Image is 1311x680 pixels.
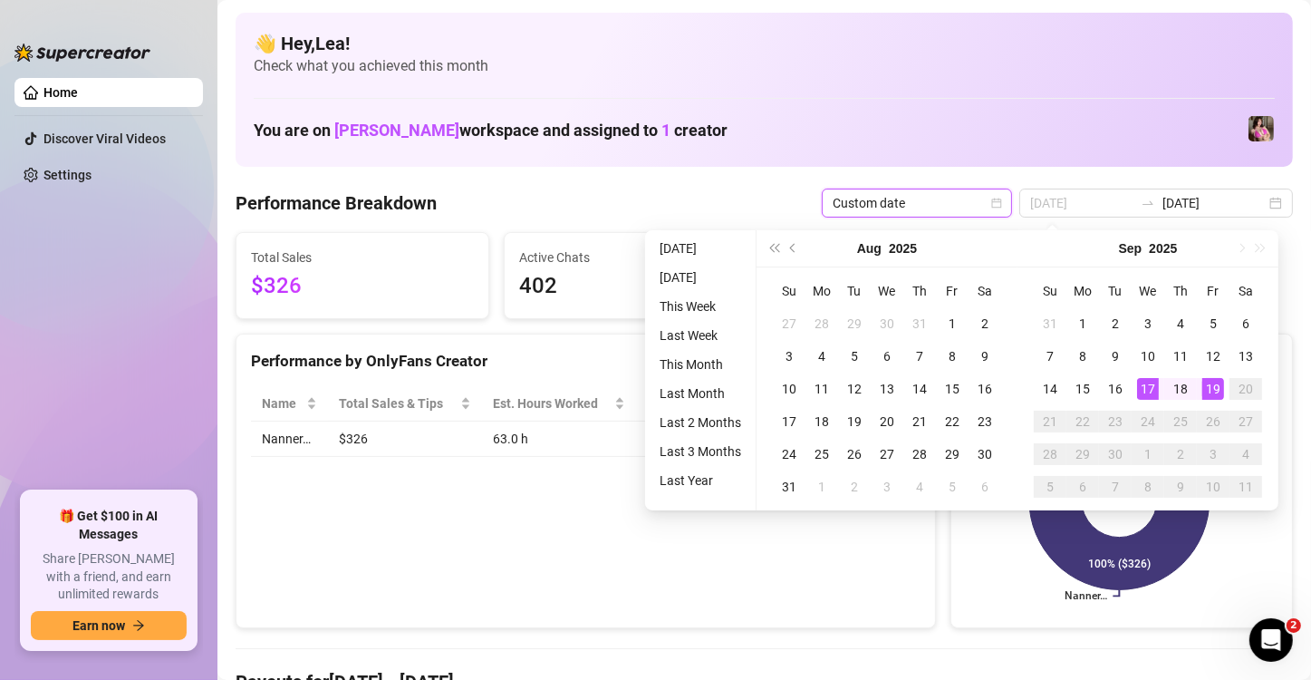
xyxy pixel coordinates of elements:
[811,313,833,335] div: 28
[936,438,969,471] td: 2025-08-29
[43,168,92,182] a: Settings
[1235,313,1257,335] div: 6
[1164,471,1197,503] td: 2025-10-09
[941,313,963,335] div: 1
[1229,275,1262,307] th: Sa
[838,471,871,503] td: 2025-09-02
[805,438,838,471] td: 2025-08-25
[903,340,936,373] td: 2025-08-07
[254,121,728,141] h1: You are on workspace and assigned to creator
[652,383,748,404] li: Last Month
[43,131,166,146] a: Discover Viral Videos
[1248,116,1274,141] img: Nanner
[969,275,1001,307] th: Sa
[811,411,833,432] div: 18
[974,476,996,498] div: 6
[43,85,78,100] a: Home
[805,340,838,373] td: 2025-08-04
[652,470,748,491] li: Last Year
[1072,476,1094,498] div: 6
[811,345,833,367] div: 4
[1034,471,1066,503] td: 2025-10-05
[1099,471,1132,503] td: 2025-10-07
[1202,313,1224,335] div: 5
[1197,471,1229,503] td: 2025-10-10
[1034,373,1066,405] td: 2025-09-14
[1170,476,1191,498] div: 9
[876,378,898,400] div: 13
[838,275,871,307] th: Tu
[328,422,481,457] td: $326
[328,386,481,422] th: Total Sales & Tips
[1141,196,1155,210] span: swap-right
[251,422,328,457] td: Nanner…
[1104,345,1126,367] div: 9
[339,393,456,413] span: Total Sales & Tips
[969,438,1001,471] td: 2025-08-30
[903,405,936,438] td: 2025-08-21
[871,438,903,471] td: 2025-08-27
[251,386,328,422] th: Name
[778,313,800,335] div: 27
[1072,313,1094,335] div: 1
[773,373,805,405] td: 2025-08-10
[251,248,474,267] span: Total Sales
[1202,345,1224,367] div: 12
[871,340,903,373] td: 2025-08-06
[876,476,898,498] div: 3
[1229,307,1262,340] td: 2025-09-06
[661,121,670,140] span: 1
[969,373,1001,405] td: 2025-08-16
[1137,411,1159,432] div: 24
[493,393,611,413] div: Est. Hours Worked
[31,611,187,640] button: Earn nowarrow-right
[1039,476,1061,498] div: 5
[262,393,303,413] span: Name
[1034,405,1066,438] td: 2025-09-21
[876,313,898,335] div: 30
[1235,378,1257,400] div: 20
[811,378,833,400] div: 11
[969,471,1001,503] td: 2025-09-06
[1034,438,1066,471] td: 2025-09-28
[811,476,833,498] div: 1
[903,373,936,405] td: 2025-08-14
[903,275,936,307] th: Th
[936,307,969,340] td: 2025-08-01
[1104,443,1126,465] div: 30
[778,443,800,465] div: 24
[871,373,903,405] td: 2025-08-13
[843,411,865,432] div: 19
[1137,345,1159,367] div: 10
[805,307,838,340] td: 2025-07-28
[773,438,805,471] td: 2025-08-24
[764,230,784,267] button: Last year (Control + left)
[969,307,1001,340] td: 2025-08-02
[773,307,805,340] td: 2025-07-27
[251,269,474,304] span: $326
[236,190,437,216] h4: Performance Breakdown
[1034,307,1066,340] td: 2025-08-31
[1197,438,1229,471] td: 2025-10-03
[1099,275,1132,307] th: Tu
[1066,307,1099,340] td: 2025-09-01
[1039,378,1061,400] div: 14
[1065,590,1107,603] text: Nanner…
[31,508,187,543] span: 🎁 Get $100 in AI Messages
[805,275,838,307] th: Mo
[1197,405,1229,438] td: 2025-09-26
[1066,438,1099,471] td: 2025-09-29
[838,405,871,438] td: 2025-08-19
[805,471,838,503] td: 2025-09-01
[974,378,996,400] div: 16
[1132,275,1164,307] th: We
[652,354,748,375] li: This Month
[1170,313,1191,335] div: 4
[889,230,917,267] button: Choose a year
[1066,471,1099,503] td: 2025-10-06
[1066,373,1099,405] td: 2025-09-15
[909,345,930,367] div: 7
[334,121,459,140] span: [PERSON_NAME]
[1162,193,1266,213] input: End date
[871,471,903,503] td: 2025-09-03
